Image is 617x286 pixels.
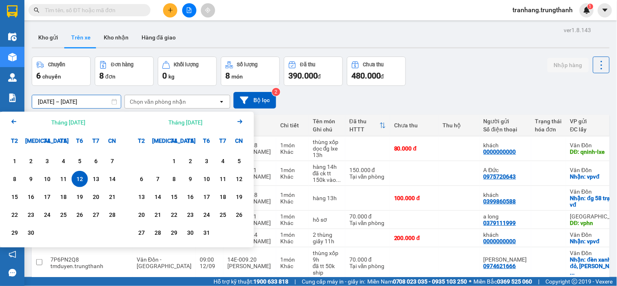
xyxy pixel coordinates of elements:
div: 0379111999 [484,220,516,226]
div: CN [104,133,120,149]
div: 5 [74,156,85,166]
div: Số điện thoại [484,126,527,133]
span: 390.000 [288,71,318,81]
div: khách [484,231,527,238]
div: Choose Thứ Năm, tháng 10 9 2025. It's available. [182,171,198,187]
svg: Arrow Right [235,117,245,127]
div: 6 [90,156,102,166]
div: 29 [168,228,180,238]
div: Choose Thứ Tư, tháng 10 15 2025. It's available. [166,189,182,205]
div: 1 món [280,231,305,238]
div: 70.000 đ [349,213,386,220]
input: Select a date range. [32,95,121,108]
button: file-add [182,3,196,17]
div: Khác [280,148,305,155]
div: 8 [9,174,20,184]
div: 14 [107,174,118,184]
div: Choose Thứ Hai, tháng 09 22 2025. It's available. [7,207,23,223]
div: Choose Thứ Bảy, tháng 09 27 2025. It's available. [88,207,104,223]
div: Choose Thứ Năm, tháng 09 4 2025. It's available. [55,153,72,169]
span: đ [318,73,321,80]
svg: Arrow Left [9,117,19,127]
div: Choose Thứ Hai, tháng 10 6 2025. It's available. [133,171,150,187]
div: 17 [41,192,53,202]
img: warehouse-icon [8,73,17,82]
div: 0399860588 [484,198,516,205]
span: search [34,7,39,13]
img: solution-icon [8,94,17,102]
div: Choose Thứ Hai, tháng 10 13 2025. It's available. [133,189,150,205]
div: Choose Thứ Năm, tháng 09 11 2025. It's available. [55,171,72,187]
div: Choose Thứ Sáu, tháng 09 19 2025. It's available. [72,189,88,205]
div: 13 [136,192,147,202]
div: Choose Thứ Tư, tháng 10 8 2025. It's available. [166,171,182,187]
div: 31 [201,228,212,238]
div: T2 [133,133,150,149]
div: 5 [233,156,245,166]
div: Choose Thứ Tư, tháng 09 17 2025. It's available. [39,189,55,205]
button: Previous month. [9,117,19,128]
div: 150.000 đ [349,167,386,173]
th: Toggle SortBy [345,115,390,136]
div: 24 [201,210,212,220]
div: Choose Thứ Hai, tháng 09 8 2025. It's available. [7,171,23,187]
div: 0000000000 [484,238,516,245]
div: Choose Chủ Nhật, tháng 09 21 2025. It's available. [104,189,120,205]
div: Choose Thứ Bảy, tháng 09 13 2025. It's available. [88,171,104,187]
div: Choose Chủ Nhật, tháng 10 12 2025. It's available. [231,171,247,187]
div: 25 [217,210,229,220]
span: aim [205,7,211,13]
div: Khác [280,220,305,226]
img: logo-vxr [7,5,17,17]
div: Choose Thứ Tư, tháng 09 3 2025. It's available. [39,153,55,169]
div: Choose Thứ Bảy, tháng 10 25 2025. It's available. [215,207,231,223]
div: Khác [280,238,305,245]
div: Đơn hàng [111,62,133,68]
div: Tại văn phòng [349,263,386,269]
div: Khác [280,263,305,269]
div: 0974621666 [484,263,516,269]
div: Chuyến [48,62,65,68]
div: Choose Thứ Hai, tháng 09 29 2025. It's available. [7,225,23,241]
sup: 2 [272,88,280,96]
div: Chưa thu [363,62,384,68]
div: Choose Chủ Nhật, tháng 09 28 2025. It's available. [104,207,120,223]
div: 10 [41,174,53,184]
div: 1 món [280,142,305,148]
div: 18 [217,192,229,202]
div: Choose Thứ Hai, tháng 09 1 2025. It's available. [7,153,23,169]
div: hóa đơn [535,126,562,133]
div: Chi tiết [280,122,305,129]
div: Choose Thứ Sáu, tháng 09 26 2025. It's available. [72,207,88,223]
div: 30 [25,228,37,238]
div: Choose Thứ Hai, tháng 09 15 2025. It's available. [7,189,23,205]
div: 1 [9,156,20,166]
div: 21 [152,210,164,220]
img: icon-new-feature [583,7,591,14]
button: Khối lượng0kg [158,57,217,86]
span: | [539,277,540,286]
div: 17 [201,192,212,202]
div: Số lượng [237,62,258,68]
div: Choose Thứ Năm, tháng 09 25 2025. It's available. [55,207,72,223]
input: Tìm tên, số ĐT hoặc mã đơn [45,6,141,15]
span: chuyến [42,73,61,80]
div: 200.000 đ [394,235,435,241]
div: 28 [152,228,164,238]
div: Khối lượng [174,62,199,68]
div: 24 [41,210,53,220]
div: Choose Thứ Ba, tháng 09 16 2025. It's available. [23,189,39,205]
div: Selected end date. Thứ Sáu, tháng 09 12 2025. It's available. [72,171,88,187]
div: Choose Thứ Ba, tháng 09 23 2025. It's available. [23,207,39,223]
div: T4 [166,133,182,149]
button: Đã thu390.000đ [284,57,343,86]
button: Số lượng8món [221,57,280,86]
div: Choose Thứ Sáu, tháng 10 10 2025. It's available. [198,171,215,187]
div: Tháng [DATE] [51,118,85,127]
div: khách [484,142,527,148]
span: ⚪️ [469,280,472,283]
div: 1 món [280,167,305,173]
div: 12/09 [200,263,219,269]
button: Trên xe [65,28,97,47]
svg: open [218,98,225,105]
